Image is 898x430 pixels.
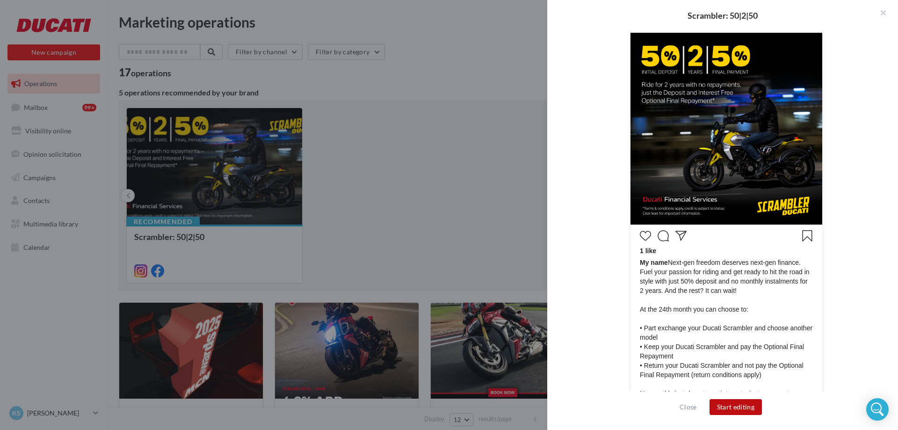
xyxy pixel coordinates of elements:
span: My name [640,259,668,266]
svg: Commenter [658,230,669,241]
svg: Partager la publication [675,230,687,241]
svg: J’aime [640,230,651,241]
div: Scrambler: 50|2|50 [562,11,883,20]
button: Start editing [710,399,762,415]
svg: Enregistrer [802,230,813,241]
button: Close [676,401,701,413]
div: 1 like [640,246,813,258]
div: Open Intercom Messenger [866,398,889,421]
